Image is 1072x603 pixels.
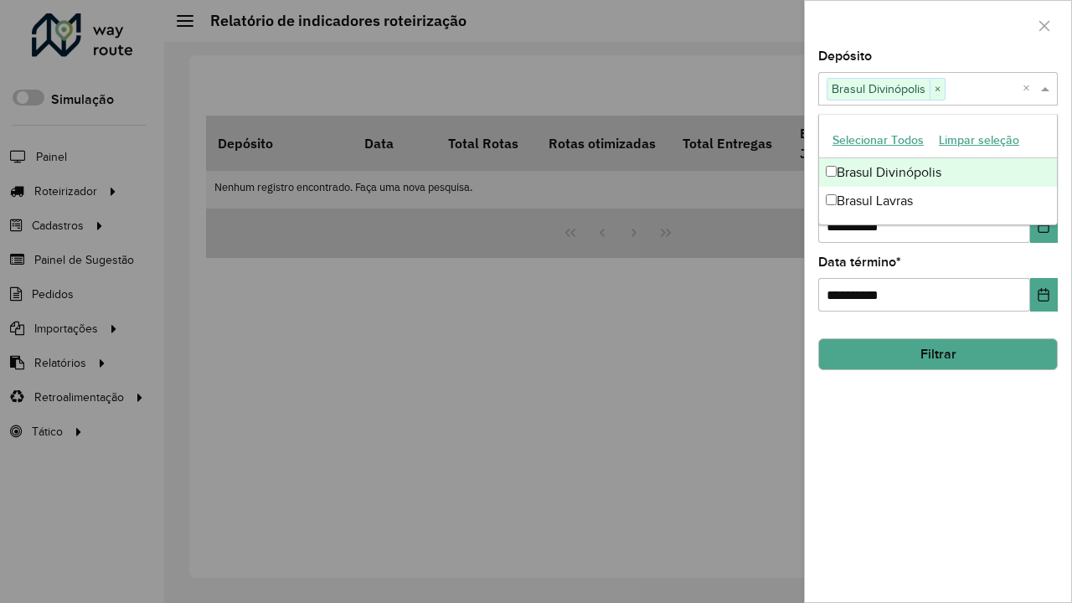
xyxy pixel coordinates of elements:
[930,80,945,100] span: ×
[1030,278,1058,312] button: Choose Date
[818,46,872,66] label: Depósito
[819,187,1057,215] div: Brasul Lavras
[827,79,930,99] span: Brasul Divinópolis
[818,252,901,272] label: Data término
[825,127,931,153] button: Selecionar Todos
[931,127,1027,153] button: Limpar seleção
[818,338,1058,370] button: Filtrar
[818,114,1058,225] ng-dropdown-panel: Options list
[1030,209,1058,243] button: Choose Date
[819,158,1057,187] div: Brasul Divinópolis
[1023,79,1037,99] span: Clear all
